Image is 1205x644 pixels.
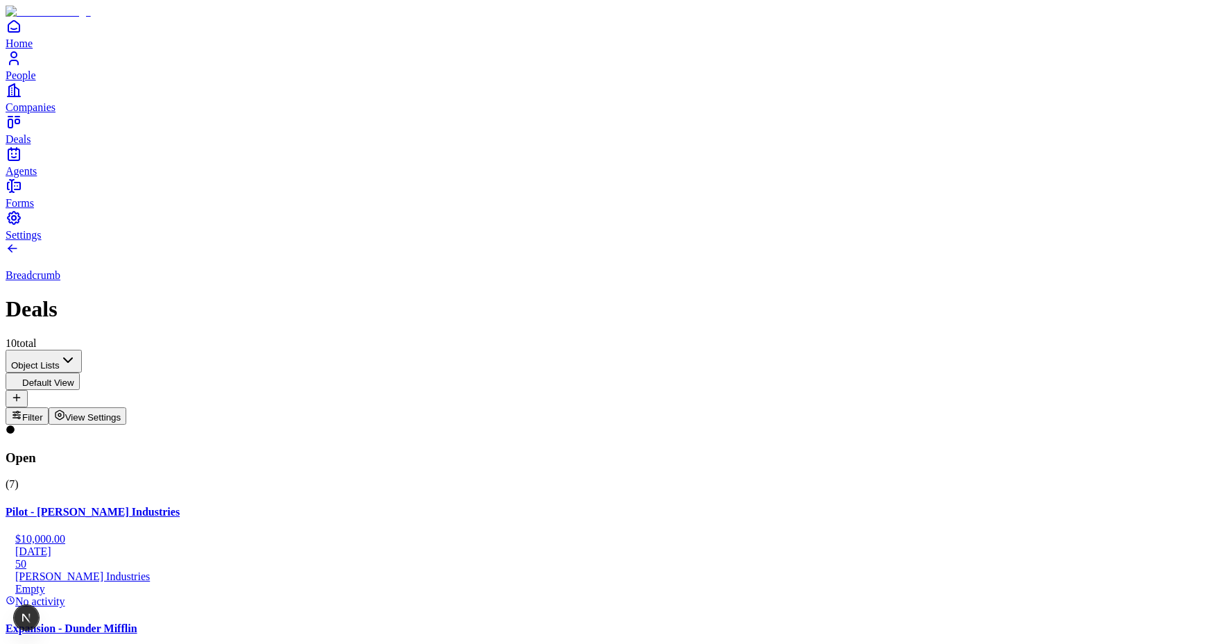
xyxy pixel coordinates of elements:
div: No activity [6,595,1199,608]
h3: Open [6,450,1199,466]
div: 10 total [6,337,1199,350]
a: Deals [6,114,1199,145]
span: Agents [6,165,37,177]
span: Companies [6,101,55,113]
img: Item Brain Logo [6,6,91,18]
a: People [6,50,1199,81]
span: Empty [15,583,45,595]
span: Filter [22,412,43,423]
h4: Expansion - Dunder Mifflin [6,622,1199,635]
span: ( 7 ) [6,478,19,490]
span: Deals [6,133,31,145]
a: Forms [6,178,1199,209]
h4: Pilot - [PERSON_NAME] Industries [6,506,1199,518]
span: Forms [6,197,34,209]
div: 50 [6,558,1199,570]
a: Home [6,18,1199,49]
a: Companies [6,82,1199,113]
p: Breadcrumb [6,269,1199,282]
a: Breadcrumb [6,246,1199,282]
a: Settings [6,210,1199,241]
span: People [6,69,36,81]
span: Settings [6,229,42,241]
h1: Deals [6,296,1199,322]
button: View Settings [49,407,127,425]
a: Pilot - [PERSON_NAME] Industries$10,000.00[DATE]50[PERSON_NAME] IndustriesEmptyNo activity [6,506,1199,608]
button: Default View [6,373,80,390]
a: Agents [6,146,1199,177]
span: Home [6,37,33,49]
div: [DATE] [6,545,1199,558]
span: View Settings [65,412,121,423]
button: Filter [6,407,49,425]
div: $10,000.00 [6,533,1199,545]
div: [PERSON_NAME] Industries [6,570,1199,583]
